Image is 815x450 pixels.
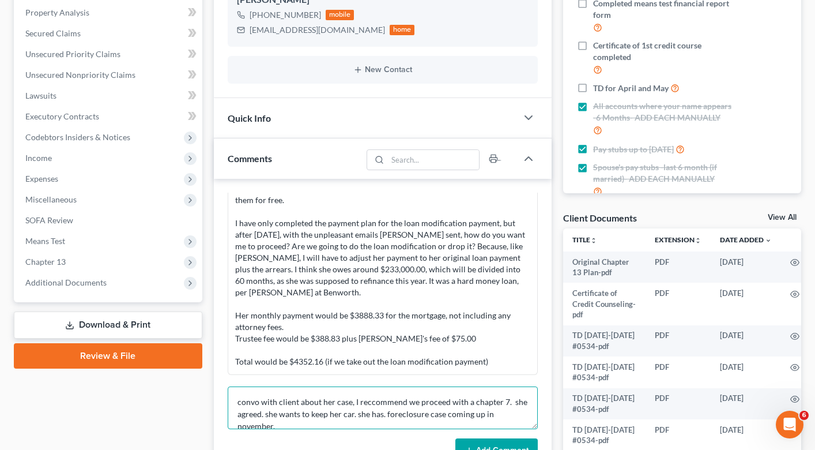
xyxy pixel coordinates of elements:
[55,362,64,371] button: Upload attachment
[593,144,674,155] span: Pay stubs up to [DATE]
[25,194,77,204] span: Miscellaneous
[56,6,131,14] h1: [PERSON_NAME]
[593,40,732,63] span: Certificate of 1st credit course completed
[18,98,164,119] b: 🚨ATTN: [GEOGRAPHIC_DATA] of [US_STATE]
[18,214,114,221] div: [PERSON_NAME] • 18h ago
[711,357,781,388] td: [DATE]
[237,65,529,74] button: New Contact
[250,9,321,21] div: [PHONE_NUMBER]
[655,235,701,244] a: Extensionunfold_more
[390,25,415,35] div: home
[16,44,202,65] a: Unsecured Priority Claims
[9,91,189,212] div: 🚨ATTN: [GEOGRAPHIC_DATA] of [US_STATE]The court has added a new Credit Counseling Field that we n...
[7,5,29,27] button: go back
[18,126,180,205] div: The court has added a new Credit Counseling Field that we need to update upon filing. Please remo...
[16,210,202,231] a: SOFA Review
[768,213,797,222] a: View All
[56,14,107,26] p: Active 4h ago
[646,252,711,283] td: PDF
[326,10,354,20] div: mobile
[14,343,202,369] a: Review & File
[563,388,646,420] td: TD [DATE]-[DATE] #0534-pdf
[16,85,202,106] a: Lawsuits
[25,70,135,80] span: Unsecured Nonpriority Claims
[572,235,597,244] a: Titleunfold_more
[711,252,781,283] td: [DATE]
[695,237,701,244] i: unfold_more
[235,125,530,367] div: [PERSON_NAME]'s email: [PERSON_NAME], Her plan does not include solar panel payments. I do not ty...
[711,283,781,325] td: [DATE]
[180,5,202,27] button: Home
[646,388,711,420] td: PDF
[711,388,781,420] td: [DATE]
[36,362,46,371] button: Gif picker
[16,65,202,85] a: Unsecured Nonpriority Claims
[711,325,781,357] td: [DATE]
[18,362,27,371] button: Emoji picker
[25,174,58,183] span: Expenses
[563,357,646,388] td: TD [DATE]-[DATE] #0534-pdf
[16,106,202,127] a: Executory Contracts
[387,150,479,170] input: Search...
[25,111,99,121] span: Executory Contracts
[563,252,646,283] td: Original Chapter 13 Plan-pdf
[16,23,202,44] a: Secured Claims
[25,49,120,59] span: Unsecured Priority Claims
[198,357,216,376] button: Send a message…
[720,235,772,244] a: Date Added expand_more
[25,132,130,142] span: Codebtors Insiders & Notices
[25,277,107,287] span: Additional Documents
[646,357,711,388] td: PDF
[25,236,65,246] span: Means Test
[228,112,271,123] span: Quick Info
[563,283,646,325] td: Certificate of Credit Counseling-pdf
[765,237,772,244] i: expand_more
[25,28,81,38] span: Secured Claims
[25,215,73,225] span: SOFA Review
[25,91,56,100] span: Lawsuits
[593,82,669,94] span: TD for April and May
[593,162,732,185] span: Spouse's pay stubs -last 6 month (if married)- ADD EACH MANUALLY
[33,6,51,25] img: Profile image for Katie
[593,100,732,123] span: All accounts where your name appears -6 Months- ADD EACH MANUALLY
[25,257,66,267] span: Chapter 13
[776,411,803,438] iframe: Intercom live chat
[646,283,711,325] td: PDF
[563,325,646,357] td: TD [DATE]-[DATE] #0534-pdf
[10,337,221,357] textarea: Message…
[202,5,223,25] div: Close
[563,212,637,224] div: Client Documents
[73,362,82,371] button: Start recording
[250,24,385,36] div: [EMAIL_ADDRESS][DOMAIN_NAME]
[25,7,89,17] span: Property Analysis
[14,312,202,339] a: Download & Print
[228,153,272,164] span: Comments
[646,325,711,357] td: PDF
[9,91,221,237] div: Katie says…
[590,237,597,244] i: unfold_more
[799,411,809,420] span: 6
[25,153,52,163] span: Income
[16,2,202,23] a: Property Analysis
